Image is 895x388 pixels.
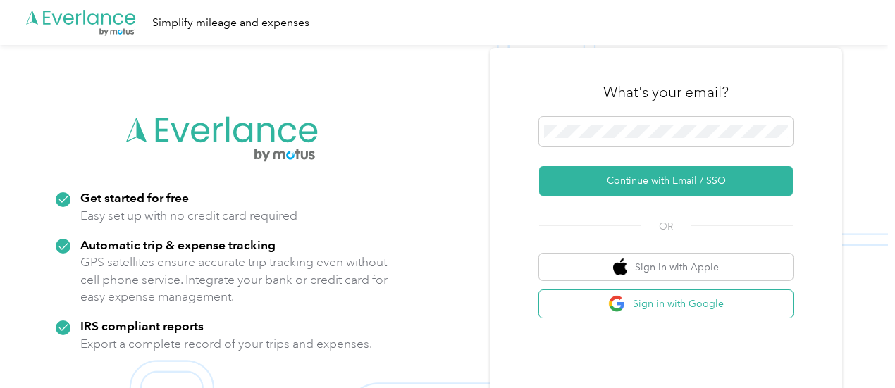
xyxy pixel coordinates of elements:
p: GPS satellites ensure accurate trip tracking even without cell phone service. Integrate your bank... [80,254,388,306]
strong: Get started for free [80,190,189,205]
h3: What's your email? [603,82,729,102]
span: OR [641,219,691,234]
img: google logo [608,295,626,313]
strong: Automatic trip & expense tracking [80,237,276,252]
button: apple logoSign in with Apple [539,254,793,281]
img: apple logo [613,258,627,276]
strong: IRS compliant reports [80,318,204,333]
button: Continue with Email / SSO [539,166,793,196]
button: google logoSign in with Google [539,290,793,318]
p: Export a complete record of your trips and expenses. [80,335,372,353]
div: Simplify mileage and expenses [152,14,309,32]
p: Easy set up with no credit card required [80,207,297,225]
